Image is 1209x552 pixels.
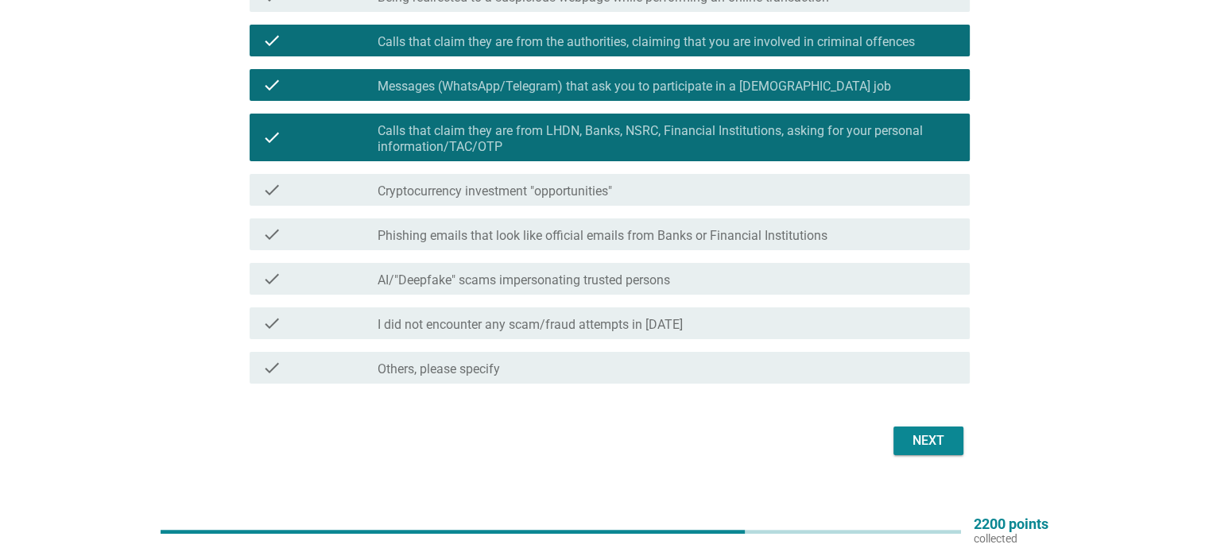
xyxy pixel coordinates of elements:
[893,427,963,455] button: Next
[378,123,956,155] label: Calls that claim they are from LHDN, Banks, NSRC, Financial Institutions, asking for your persona...
[262,75,281,95] i: check
[378,34,915,50] label: Calls that claim they are from the authorities, claiming that you are involved in criminal offences
[262,120,281,155] i: check
[974,531,1048,546] p: collected
[262,358,281,377] i: check
[378,361,500,377] label: Others, please specify
[262,225,281,244] i: check
[262,180,281,199] i: check
[378,272,670,288] label: AI/"Deepfake" scams impersonating trusted persons
[378,228,827,244] label: Phishing emails that look like official emails from Banks or Financial Institutions
[378,183,612,199] label: Cryptocurrency investment "opportunities"
[974,517,1048,531] p: 2200 points
[906,431,951,450] div: Next
[378,317,683,333] label: I did not encounter any scam/fraud attempts in [DATE]
[262,31,281,50] i: check
[262,269,281,288] i: check
[378,79,891,95] label: Messages (WhatsApp/Telegram) that ask you to participate in a [DEMOGRAPHIC_DATA] job
[262,314,281,333] i: check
